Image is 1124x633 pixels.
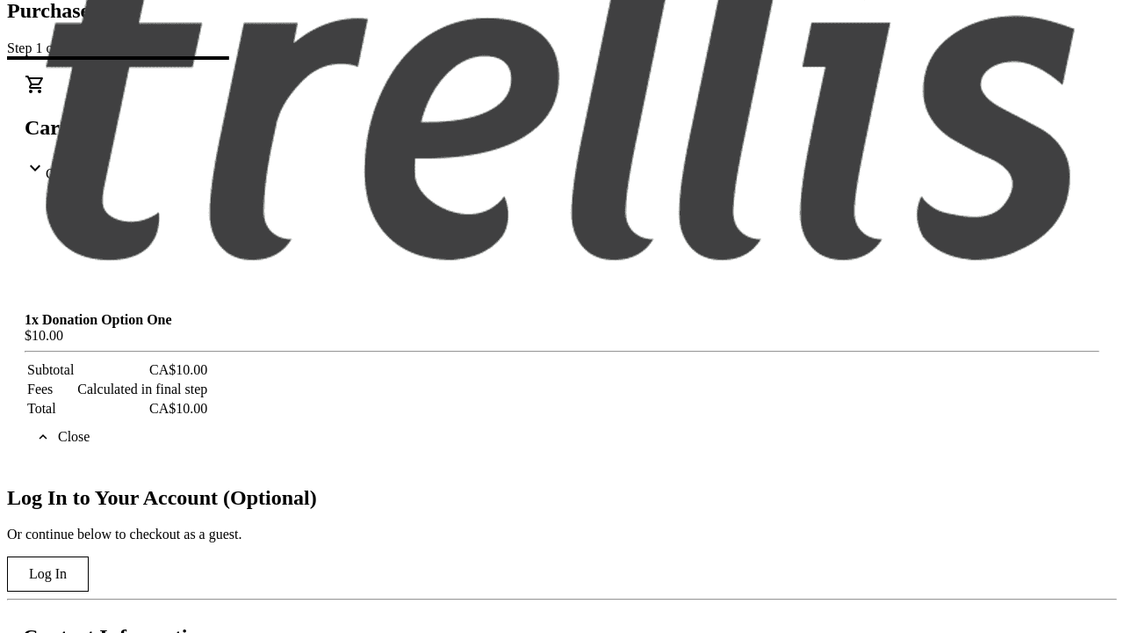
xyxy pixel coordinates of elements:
[29,566,67,582] span: Log In
[76,400,208,418] td: CA$10.00
[25,419,104,455] button: Close
[26,381,75,398] td: Fees
[7,527,1117,542] p: Or continue below to checkout as a guest.
[76,381,208,398] td: Calculated in final step
[58,429,90,445] span: Close
[7,557,89,592] button: Log In
[26,400,75,418] td: Total
[7,486,1117,510] h2: Log In to Your Account (Optional)
[25,182,1099,455] div: CartCA$10.00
